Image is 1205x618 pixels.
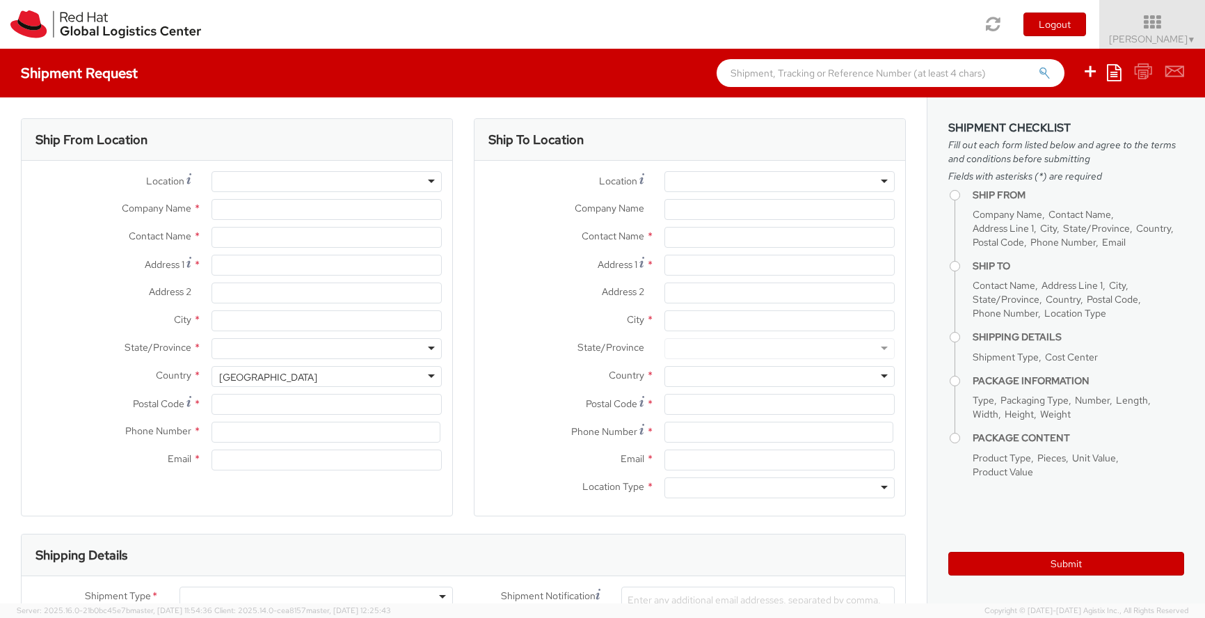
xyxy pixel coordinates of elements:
span: Company Name [122,202,191,214]
h3: Shipment Checklist [948,122,1184,134]
span: Address Line 1 [1042,279,1103,292]
span: Pieces [1037,452,1066,464]
span: Email [168,452,191,465]
h4: Shipping Details [973,332,1184,342]
span: City [627,313,644,326]
span: Postal Code [1087,293,1138,306]
span: City [1109,279,1126,292]
span: Product Value [973,466,1033,478]
button: Submit [948,552,1184,576]
span: Email [621,452,644,465]
span: Company Name [973,208,1042,221]
span: Shipment Notification [501,589,596,603]
span: Country [156,369,191,381]
button: Logout [1023,13,1086,36]
span: Company Name [575,202,644,214]
span: Address 1 [598,258,637,271]
span: Contact Name [973,279,1035,292]
span: Address 2 [602,285,644,298]
span: City [174,313,191,326]
span: Fill out each form listed below and agree to the terms and conditions before submitting [948,138,1184,166]
span: Postal Code [133,397,184,410]
span: Email [1102,236,1126,248]
span: City [1040,222,1057,235]
span: Location [599,175,637,187]
span: Fields with asterisks (*) are required [948,169,1184,183]
span: Address 1 [145,258,184,271]
h4: Shipment Request [21,65,138,81]
span: Country [609,369,644,381]
h4: Package Content [973,433,1184,443]
span: State/Province [1063,222,1130,235]
span: Contact Name [1048,208,1111,221]
h3: Ship From Location [35,133,147,147]
span: Contact Name [129,230,191,242]
img: rh-logistics-00dfa346123c4ec078e1.svg [10,10,201,38]
span: Copyright © [DATE]-[DATE] Agistix Inc., All Rights Reserved [984,605,1188,617]
span: State/Province [973,293,1039,306]
span: Country [1136,222,1171,235]
span: Unit Value [1072,452,1116,464]
span: Width [973,408,998,420]
span: Contact Name [582,230,644,242]
div: [GEOGRAPHIC_DATA] [219,370,317,384]
span: Type [973,394,994,406]
span: Phone Number [1030,236,1096,248]
span: master, [DATE] 11:54:36 [130,605,212,615]
h4: Package Information [973,376,1184,386]
span: Phone Number [571,425,637,438]
span: Height [1005,408,1034,420]
span: Location [146,175,184,187]
span: Number [1075,394,1110,406]
span: Phone Number [125,425,191,437]
span: Shipment Type [973,351,1039,363]
span: State/Province [577,341,644,354]
span: Location Type [582,480,644,493]
span: Length [1116,394,1148,406]
span: master, [DATE] 12:25:43 [306,605,391,615]
span: Product Type [973,452,1031,464]
span: ▼ [1188,34,1196,45]
span: State/Province [125,341,191,354]
span: Postal Code [586,397,637,410]
h4: Ship To [973,261,1184,271]
h4: Ship From [973,190,1184,200]
span: Phone Number [973,307,1038,319]
span: Address Line 1 [973,222,1034,235]
span: Packaging Type [1000,394,1069,406]
h3: Ship To Location [488,133,584,147]
span: Weight [1040,408,1071,420]
input: Shipment, Tracking or Reference Number (at least 4 chars) [717,59,1064,87]
span: Address 2 [149,285,191,298]
span: Cost Center [1045,351,1098,363]
span: Location Type [1044,307,1106,319]
span: Country [1046,293,1080,306]
span: Client: 2025.14.0-cea8157 [214,605,391,615]
span: Shipment Type [85,589,151,605]
h3: Shipping Details [35,548,127,562]
span: Server: 2025.16.0-21b0bc45e7b [17,605,212,615]
span: [PERSON_NAME] [1109,33,1196,45]
span: Postal Code [973,236,1024,248]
